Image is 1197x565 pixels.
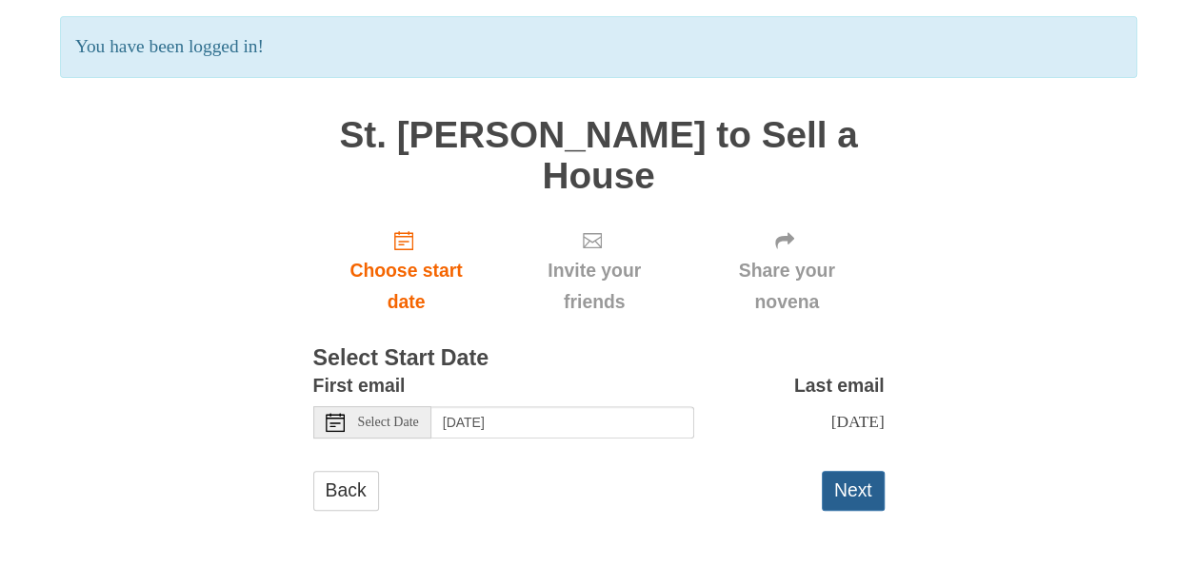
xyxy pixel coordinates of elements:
[689,215,885,328] div: Click "Next" to confirm your start date first.
[518,255,669,318] span: Invite your friends
[313,471,379,510] a: Back
[313,215,500,328] a: Choose start date
[313,115,885,196] h1: St. [PERSON_NAME] to Sell a House
[830,412,884,431] span: [DATE]
[708,255,866,318] span: Share your novena
[794,370,885,401] label: Last email
[332,255,481,318] span: Choose start date
[499,215,688,328] div: Click "Next" to confirm your start date first.
[822,471,885,510] button: Next
[313,370,406,401] label: First email
[60,16,1137,78] p: You have been logged in!
[313,346,885,371] h3: Select Start Date
[358,416,419,429] span: Select Date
